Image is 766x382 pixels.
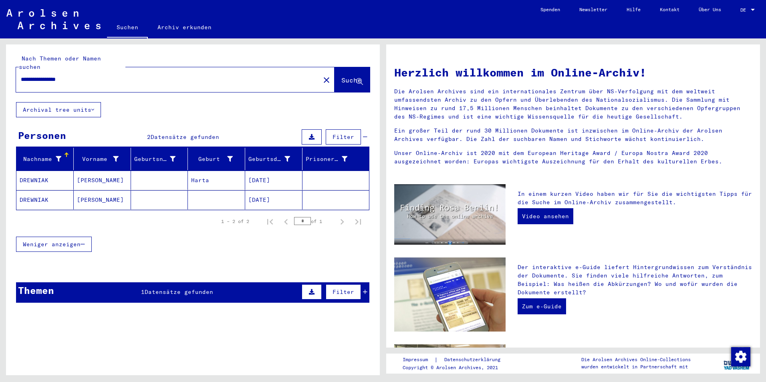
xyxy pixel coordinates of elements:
[262,213,278,229] button: First page
[248,153,302,165] div: Geburtsdatum
[581,356,691,363] p: Die Arolsen Archives Online-Collections
[394,87,752,121] p: Die Arolsen Archives sind ein internationales Zentrum über NS-Verfolgung mit dem weltweit umfasse...
[77,153,131,165] div: Vorname
[333,133,354,141] span: Filter
[326,129,361,145] button: Filter
[394,64,752,81] h1: Herzlich willkommen im Online-Archiv!
[302,148,369,170] mat-header-cell: Prisoner #
[403,356,510,364] div: |
[394,184,506,245] img: video.jpg
[245,190,302,209] mat-cell: [DATE]
[16,148,74,170] mat-header-cell: Nachname
[394,149,752,166] p: Unser Online-Archiv ist 2020 mit dem European Heritage Award / Europa Nostra Award 2020 ausgezeic...
[341,76,361,84] span: Suche
[394,127,752,143] p: Ein großer Teil der rund 30 Millionen Dokumente ist inzwischen im Online-Archiv der Arolsen Archi...
[326,284,361,300] button: Filter
[322,75,331,85] mat-icon: close
[16,190,74,209] mat-cell: DREWNIAK
[16,102,101,117] button: Archival tree units
[148,18,221,37] a: Archiv erkunden
[74,171,131,190] mat-cell: [PERSON_NAME]
[245,148,302,170] mat-header-cell: Geburtsdatum
[77,155,119,163] div: Vorname
[518,298,566,314] a: Zum e-Guide
[318,72,335,88] button: Clear
[740,7,749,13] span: DE
[403,356,434,364] a: Impressum
[191,155,233,163] div: Geburt‏
[18,128,66,143] div: Personen
[245,171,302,190] mat-cell: [DATE]
[107,18,148,38] a: Suchen
[350,213,366,229] button: Last page
[248,155,290,163] div: Geburtsdatum
[221,218,249,225] div: 1 – 2 of 2
[20,153,73,165] div: Nachname
[294,217,334,225] div: of 1
[151,133,219,141] span: Datensätze gefunden
[306,155,347,163] div: Prisoner #
[147,133,151,141] span: 2
[731,347,750,366] img: Zustimmung ändern
[722,353,752,373] img: yv_logo.png
[518,190,752,207] p: In einem kurzen Video haben wir für Sie die wichtigsten Tipps für die Suche im Online-Archiv zusa...
[16,171,74,190] mat-cell: DREWNIAK
[141,288,145,296] span: 1
[438,356,510,364] a: Datenschutzerklärung
[518,208,573,224] a: Video ansehen
[518,263,752,297] p: Der interaktive e-Guide liefert Hintergrundwissen zum Verständnis der Dokumente. Sie finden viele...
[334,213,350,229] button: Next page
[403,364,510,371] p: Copyright © Arolsen Archives, 2021
[20,155,61,163] div: Nachname
[188,171,245,190] mat-cell: Harta
[18,283,54,298] div: Themen
[74,190,131,209] mat-cell: [PERSON_NAME]
[278,213,294,229] button: Previous page
[333,288,354,296] span: Filter
[134,155,176,163] div: Geburtsname
[581,363,691,370] p: wurden entwickelt in Partnerschaft mit
[188,148,245,170] mat-header-cell: Geburt‏
[394,257,506,332] img: eguide.jpg
[19,55,101,70] mat-label: Nach Themen oder Namen suchen
[131,148,188,170] mat-header-cell: Geburtsname
[306,153,359,165] div: Prisoner #
[731,347,750,366] div: Zustimmung ändern
[191,153,245,165] div: Geburt‏
[335,67,370,92] button: Suche
[16,237,92,252] button: Weniger anzeigen
[134,153,188,165] div: Geburtsname
[145,288,213,296] span: Datensätze gefunden
[23,241,81,248] span: Weniger anzeigen
[6,9,101,29] img: Arolsen_neg.svg
[74,148,131,170] mat-header-cell: Vorname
